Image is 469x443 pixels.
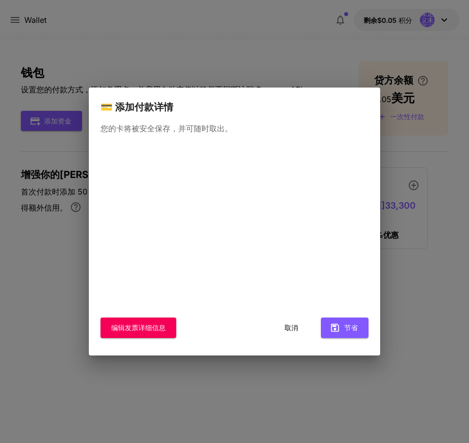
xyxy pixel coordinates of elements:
[269,318,313,337] button: 取消
[100,318,176,337] button: 编辑发票详细信息
[344,323,358,332] font: 节省
[285,323,298,332] font: 取消
[111,323,166,332] font: 编辑发票详细信息
[99,144,370,312] iframe: 安全支付输入框
[321,318,368,337] button: 节省
[100,124,233,133] font: 您的卡将被安全保存，并可随时取出。
[100,101,173,113] font: 💳 添加付款详情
